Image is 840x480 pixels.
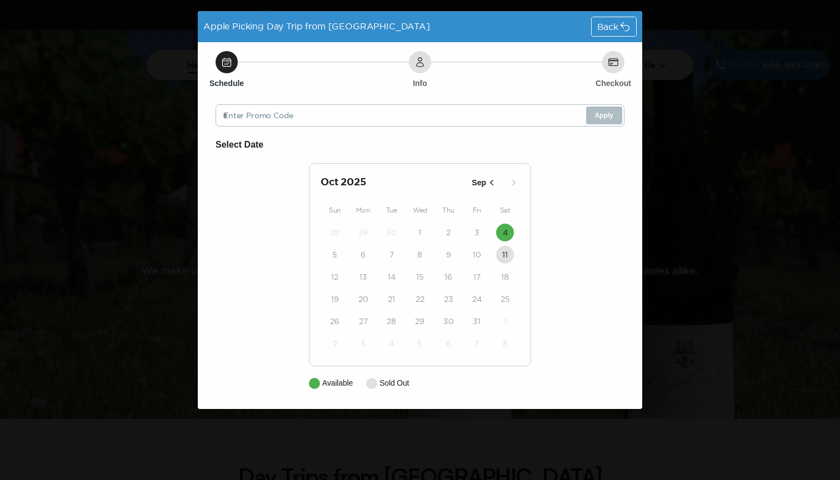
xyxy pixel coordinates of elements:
button: 1 [411,224,429,241]
button: 20 [354,290,372,308]
time: 16 [444,271,452,282]
button: 24 [468,290,486,308]
button: 16 [439,268,457,286]
button: 5 [326,246,344,264]
time: 1 [418,227,421,238]
button: 11 [496,246,514,264]
button: 19 [326,290,344,308]
div: Sun [321,204,349,217]
time: 15 [416,271,424,282]
div: Wed [406,204,434,217]
time: 11 [502,249,508,260]
button: 30 [383,224,401,241]
time: 8 [417,249,422,260]
button: 30 [439,312,457,330]
div: Mon [349,204,377,217]
time: 4 [389,338,394,349]
button: 8 [496,335,514,352]
button: 12 [326,268,344,286]
button: 17 [468,268,486,286]
button: 22 [411,290,429,308]
p: Available [322,377,353,389]
h2: Oct 2025 [321,175,468,190]
h6: Info [413,78,427,89]
button: 4 [496,224,514,241]
time: 2 [446,227,451,238]
time: 6 [446,338,451,349]
button: 3 [354,335,372,352]
time: 1 [504,316,507,327]
button: 10 [468,246,486,264]
h6: Checkout [596,78,631,89]
button: 23 [439,290,457,308]
time: 23 [444,294,453,305]
time: 18 [501,271,509,282]
button: 4 [383,335,401,352]
button: 26 [326,312,344,330]
div: Thu [434,204,463,217]
time: 31 [473,316,481,327]
time: 4 [503,227,508,238]
button: 6 [354,246,372,264]
time: 10 [473,249,481,260]
time: 29 [358,227,368,238]
time: 21 [388,294,395,305]
time: 14 [388,271,396,282]
time: 12 [331,271,338,282]
button: 27 [354,312,372,330]
time: 8 [503,338,508,349]
time: 26 [330,316,339,327]
button: 5 [411,335,429,352]
h6: Schedule [209,78,244,89]
button: 8 [411,246,429,264]
div: Fri [463,204,491,217]
time: 6 [361,249,366,260]
time: 3 [474,227,479,238]
time: 30 [443,316,454,327]
time: 28 [387,316,396,327]
time: 2 [333,338,337,349]
div: Tue [377,204,406,217]
div: Sat [491,204,519,217]
button: 21 [383,290,401,308]
time: 3 [361,338,366,349]
button: 29 [354,224,372,241]
time: 7 [389,249,394,260]
button: 25 [496,290,514,308]
time: 27 [359,316,368,327]
button: 2 [439,224,457,241]
h6: Select Date [216,138,624,152]
time: 7 [474,338,479,349]
time: 5 [332,249,337,260]
button: 3 [468,224,486,241]
time: 22 [416,294,424,305]
time: 20 [358,294,368,305]
time: 5 [417,338,422,349]
span: Apple Picking Day Trip from [GEOGRAPHIC_DATA] [203,21,430,31]
button: Sep [468,174,501,192]
time: 24 [472,294,482,305]
button: 31 [468,312,486,330]
button: 29 [411,312,429,330]
button: 2 [326,335,344,352]
time: 28 [330,227,339,238]
time: 30 [386,227,397,238]
span: Back [597,22,618,31]
button: 13 [354,268,372,286]
button: 9 [439,246,457,264]
button: 14 [383,268,401,286]
button: 7 [468,335,486,352]
time: 25 [501,294,510,305]
button: 28 [326,224,344,241]
button: 7 [383,246,401,264]
time: 13 [359,271,367,282]
time: 19 [331,294,339,305]
button: 1 [496,312,514,330]
p: Sold Out [379,377,409,389]
time: 29 [415,316,424,327]
button: 18 [496,268,514,286]
button: 15 [411,268,429,286]
button: 28 [383,312,401,330]
button: 6 [439,335,457,352]
time: 17 [473,271,481,282]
